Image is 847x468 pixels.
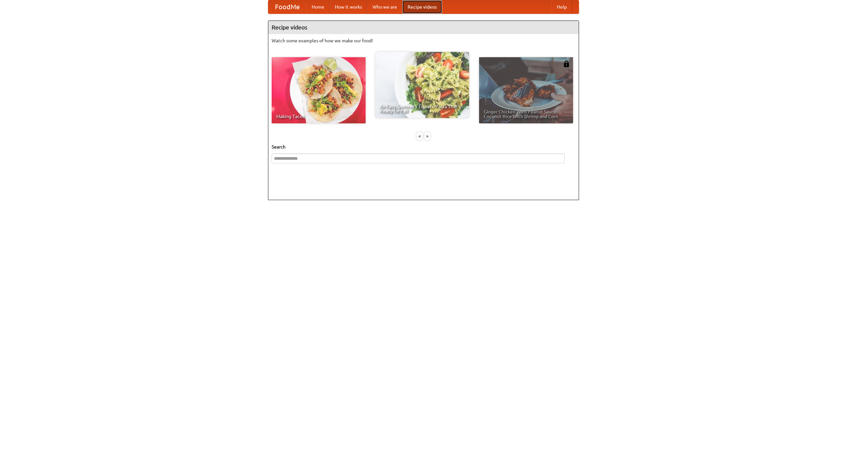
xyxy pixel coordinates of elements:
a: How it works [330,0,367,14]
h4: Recipe videos [268,21,579,34]
img: 483408.png [563,61,570,67]
span: Making Tacos [276,114,361,119]
div: » [424,132,430,140]
p: Watch some examples of how we make our food! [272,37,575,44]
a: Making Tacos [272,57,366,123]
a: Recipe videos [402,0,442,14]
a: Home [306,0,330,14]
a: Help [552,0,572,14]
h5: Search [272,144,575,150]
a: An Easy, Summery Tomato Pasta That's Ready for Fall [375,52,469,118]
span: An Easy, Summery Tomato Pasta That's Ready for Fall [380,104,465,113]
a: Who we are [367,0,402,14]
a: FoodMe [268,0,306,14]
div: « [417,132,423,140]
